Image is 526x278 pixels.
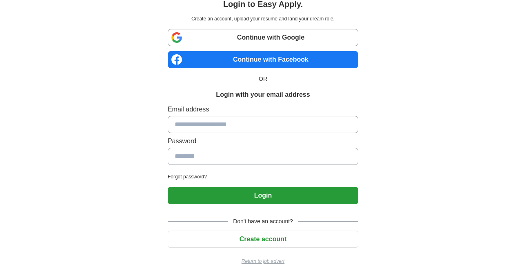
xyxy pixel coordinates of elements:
span: Don't have an account? [228,217,298,226]
a: Continue with Google [168,29,358,46]
p: Create an account, upload your resume and land your dream role. [169,15,357,22]
label: Email address [168,105,358,114]
span: OR [254,75,272,83]
button: Login [168,187,358,204]
h1: Login with your email address [216,90,310,100]
button: Create account [168,231,358,248]
label: Password [168,136,358,146]
a: Create account [168,236,358,242]
a: Forgot password? [168,173,358,180]
a: Return to job advert [168,258,358,265]
a: Continue with Facebook [168,51,358,68]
